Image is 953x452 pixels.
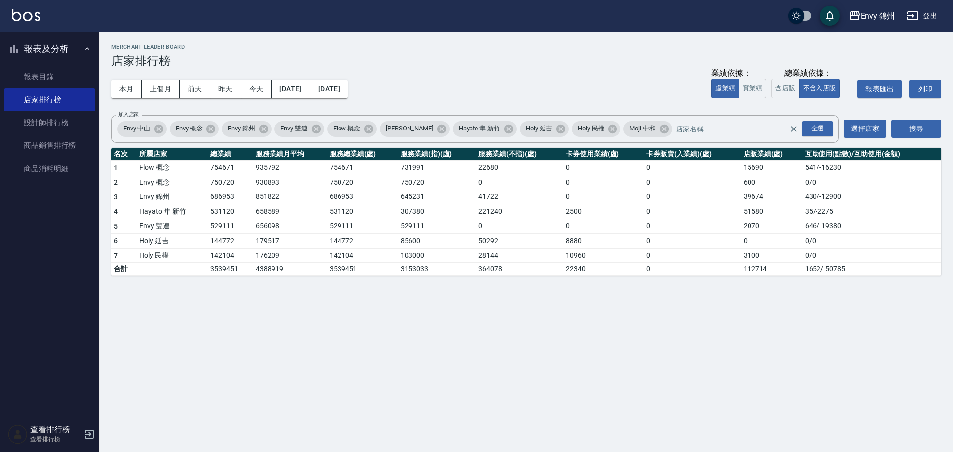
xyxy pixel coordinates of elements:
[623,121,672,137] div: Moji 中和
[30,435,81,444] p: 查看排行榜
[563,219,644,234] td: 0
[476,175,563,190] td: 0
[210,80,241,98] button: 昨天
[117,124,156,133] span: Envy 中山
[118,111,139,118] label: 加入店家
[253,204,327,219] td: 658589
[476,190,563,204] td: 41722
[4,36,95,62] button: 報表及分析
[644,190,741,204] td: 0
[4,157,95,180] a: 商品消耗明細
[111,148,941,276] table: a dense table
[327,263,398,276] td: 3539451
[327,248,398,263] td: 142104
[114,193,118,201] span: 3
[208,234,253,249] td: 144772
[111,44,941,50] h2: Merchant Leader Board
[644,204,741,219] td: 0
[327,219,398,234] td: 529111
[644,263,741,276] td: 0
[741,204,803,219] td: 51580
[803,248,941,263] td: 0 / 0
[137,148,208,161] th: 所屬店家
[114,164,118,172] span: 1
[398,219,476,234] td: 529111
[241,80,272,98] button: 今天
[476,160,563,175] td: 22680
[453,121,517,137] div: Hayato 隼 新竹
[4,65,95,88] a: 報表目錄
[476,248,563,263] td: 28144
[741,248,803,263] td: 3100
[398,204,476,219] td: 307380
[180,80,210,98] button: 前天
[4,111,95,134] a: 設計師排行榜
[644,148,741,161] th: 卡券販賣(入業績)(虛)
[117,121,167,137] div: Envy 中山
[787,122,801,136] button: Clear
[476,148,563,161] th: 服務業績(不指)(虛)
[909,80,941,98] button: 列印
[741,263,803,276] td: 112714
[476,219,563,234] td: 0
[137,219,208,234] td: Envy 雙連
[253,148,327,161] th: 服務業績月平均
[739,79,766,98] button: 實業績
[741,148,803,161] th: 店販業績(虛)
[563,175,644,190] td: 0
[327,124,367,133] span: Flow 概念
[563,263,644,276] td: 22340
[4,134,95,157] a: 商品銷售排行榜
[208,263,253,276] td: 3539451
[253,175,327,190] td: 930893
[844,120,886,138] button: 選擇店家
[398,190,476,204] td: 645231
[111,263,137,276] td: 合計
[644,160,741,175] td: 0
[111,148,137,161] th: 名次
[137,248,208,263] td: Holy 民權
[380,121,449,137] div: [PERSON_NAME]
[803,263,941,276] td: 1652 / -50785
[398,175,476,190] td: 750720
[137,234,208,249] td: Holy 延吉
[114,237,118,245] span: 6
[398,248,476,263] td: 103000
[803,204,941,219] td: 35 / -2275
[274,121,324,137] div: Envy 雙連
[114,207,118,215] span: 4
[327,148,398,161] th: 服務總業績(虛)
[563,204,644,219] td: 2500
[784,68,832,79] div: 總業績依據：
[563,190,644,204] td: 0
[137,160,208,175] td: Flow 概念
[398,234,476,249] td: 85600
[476,263,563,276] td: 364078
[170,121,219,137] div: Envy 概念
[208,190,253,204] td: 686953
[208,219,253,234] td: 529111
[208,204,253,219] td: 531120
[563,248,644,263] td: 10960
[327,190,398,204] td: 686953
[800,119,835,138] button: Open
[398,148,476,161] th: 服務業績(指)(虛)
[222,124,261,133] span: Envy 錦州
[272,80,310,98] button: [DATE]
[327,121,377,137] div: Flow 概念
[771,79,799,98] button: 含店販
[8,424,28,444] img: Person
[799,79,840,98] button: 不含入店販
[741,219,803,234] td: 2070
[476,204,563,219] td: 221240
[674,120,807,137] input: 店家名稱
[398,160,476,175] td: 731991
[476,234,563,249] td: 50292
[137,175,208,190] td: Envy 概念
[845,6,899,26] button: Envy 錦州
[857,80,902,98] button: 報表匯出
[572,121,621,137] div: Holy 民權
[114,222,118,230] span: 5
[802,121,833,136] div: 全選
[803,190,941,204] td: 430 / -12900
